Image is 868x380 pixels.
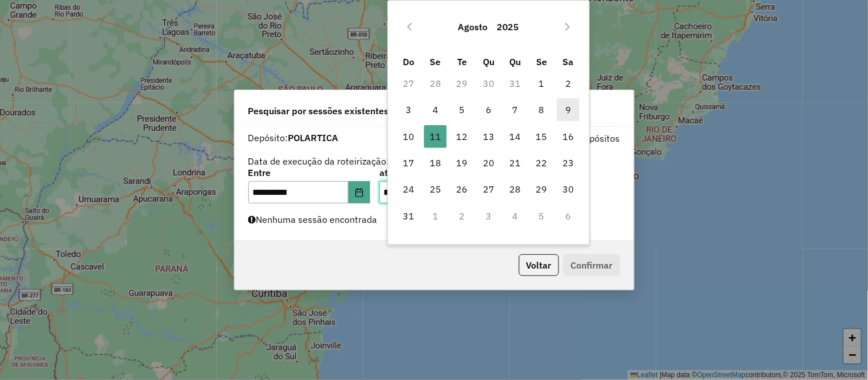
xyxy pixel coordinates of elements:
button: Voltar [519,254,559,276]
span: 31 [398,205,421,227]
td: 21 [502,150,528,176]
span: 25 [424,178,447,201]
td: 18 [422,150,449,176]
label: Entre [248,166,370,179]
td: 3 [396,97,422,123]
span: 8 [530,98,553,121]
span: 17 [398,151,421,174]
span: Do [403,56,415,67]
span: 12 [451,125,474,148]
td: 1 [422,203,449,229]
span: 23 [557,151,580,174]
span: Qu [483,56,494,67]
td: 19 [449,150,475,176]
span: Se [536,56,547,67]
td: 11 [422,123,449,150]
span: 27 [477,178,500,201]
td: 2 [449,203,475,229]
label: até [379,166,501,179]
span: 2 [557,72,580,95]
span: 14 [504,125,526,148]
label: Nenhuma sessão encontrada [248,213,378,226]
td: 28 [422,70,449,97]
span: 7 [504,98,526,121]
td: 5 [449,97,475,123]
span: 1 [530,72,553,95]
button: Next Month [558,18,577,36]
td: 13 [475,123,502,150]
td: 2 [555,70,581,97]
span: 21 [504,151,526,174]
label: Data de execução da roteirização: [248,154,390,168]
span: 28 [504,178,526,201]
td: 30 [475,70,502,97]
td: 22 [529,150,555,176]
td: 5 [529,203,555,229]
span: 18 [424,151,447,174]
td: 27 [396,70,422,97]
span: Te [457,56,467,67]
button: Choose Month [453,13,492,41]
span: Pesquisar por sessões existentes [248,104,389,118]
strong: POLARTICA [288,132,339,143]
span: 16 [557,125,580,148]
td: 20 [475,150,502,176]
span: 24 [398,178,421,201]
span: 26 [451,178,474,201]
td: 29 [529,176,555,202]
td: 28 [502,176,528,202]
td: 29 [449,70,475,97]
button: Choose Date [348,181,370,204]
span: Se [430,56,441,67]
td: 30 [555,176,581,202]
span: 5 [451,98,474,121]
span: 19 [451,151,474,174]
button: Choose Year [492,13,524,41]
td: 31 [502,70,528,97]
td: 8 [529,97,555,123]
span: 30 [557,178,580,201]
td: 6 [555,203,581,229]
td: 15 [529,123,555,150]
td: 10 [396,123,422,150]
span: 13 [477,125,500,148]
td: 7 [502,97,528,123]
td: 4 [422,97,449,123]
td: 14 [502,123,528,150]
span: 6 [477,98,500,121]
td: 16 [555,123,581,150]
td: 24 [396,176,422,202]
button: Previous Month [401,18,419,36]
span: 20 [477,151,500,174]
td: 26 [449,176,475,202]
td: 27 [475,176,502,202]
td: 25 [422,176,449,202]
td: 31 [396,203,422,229]
td: 3 [475,203,502,229]
td: 17 [396,150,422,176]
td: 12 [449,123,475,150]
span: 29 [530,178,553,201]
td: 1 [529,70,555,97]
span: 15 [530,125,553,148]
span: Qu [509,56,521,67]
span: 4 [424,98,447,121]
span: Sa [563,56,574,67]
span: 11 [424,125,447,148]
td: 9 [555,97,581,123]
td: 6 [475,97,502,123]
span: 9 [557,98,580,121]
label: Depósito: [248,131,339,145]
td: 4 [502,203,528,229]
span: 10 [398,125,421,148]
td: 23 [555,150,581,176]
span: 22 [530,151,553,174]
span: 3 [398,98,421,121]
